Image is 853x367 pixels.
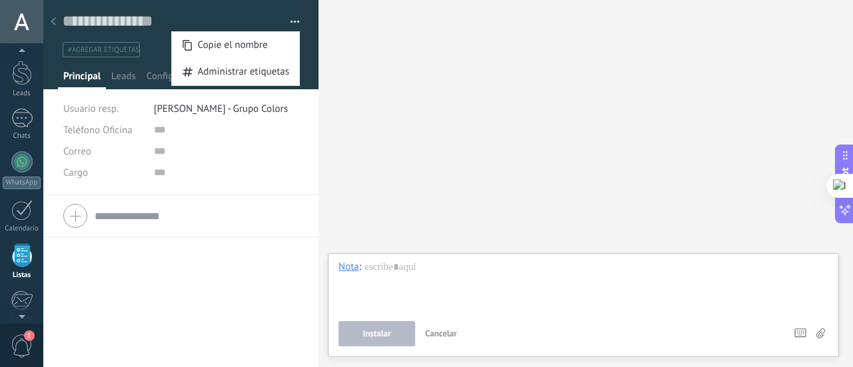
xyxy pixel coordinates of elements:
[3,224,41,233] div: Calendario
[63,119,133,141] button: Teléfono Oficina
[24,330,35,341] span: 1
[154,103,288,115] span: [PERSON_NAME] - Grupo Colors
[3,177,41,189] div: WhatsApp
[111,70,136,89] span: Leads
[63,141,91,162] button: Correo
[3,89,41,98] div: Leads
[3,132,41,141] div: Chats
[63,103,119,115] span: Usuario resp.
[425,328,457,339] span: Cancelar
[3,271,41,280] div: Listas
[197,32,267,59] span: Copie el nombre
[68,45,139,55] span: #agregar etiquetas
[63,162,144,183] div: Cargo
[63,145,91,158] span: Correo
[339,321,415,346] button: Instalar
[838,167,852,198] span: Copilot
[359,260,361,274] span: :
[63,168,88,178] span: Cargo
[197,59,289,85] span: Administrar etiquetas
[63,98,144,119] div: Usuario resp.
[63,70,101,89] span: Principal
[63,124,133,137] span: Teléfono Oficina
[147,70,191,89] span: Configurar
[420,321,462,346] button: Cancelar
[363,329,391,338] span: Instalar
